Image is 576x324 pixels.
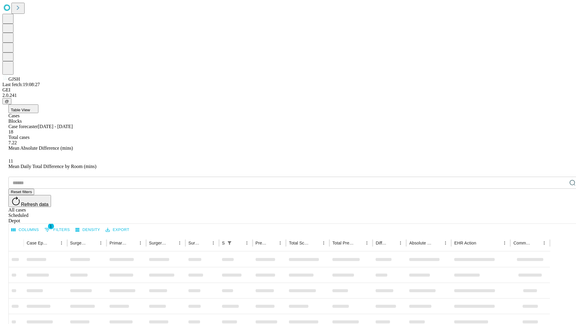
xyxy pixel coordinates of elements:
button: Menu [276,239,284,247]
span: Last fetch: 19:08:27 [2,82,40,87]
button: Menu [57,239,66,247]
button: Sort [49,239,57,247]
button: Sort [388,239,396,247]
div: GEI [2,87,574,93]
button: @ [2,98,11,104]
span: [DATE] - [DATE] [38,124,73,129]
span: Total cases [8,135,29,140]
span: Reset filters [11,190,32,194]
button: Refresh data [8,195,51,207]
button: Show filters [225,239,234,247]
div: Total Predicted Duration [332,241,354,245]
div: Predicted In Room Duration [256,241,267,245]
button: Density [74,225,102,235]
div: 2.0.241 [2,93,574,98]
button: Menu [441,239,450,247]
button: Select columns [10,225,40,235]
button: Table View [8,104,38,113]
span: Refresh data [21,202,49,207]
div: Comments [513,241,531,245]
div: Surgery Name [149,241,166,245]
div: Total Scheduled Duration [289,241,310,245]
button: Sort [477,239,485,247]
button: Menu [396,239,405,247]
button: Export [104,225,131,235]
button: Sort [201,239,209,247]
span: Table View [11,108,30,112]
div: 1 active filter [225,239,234,247]
div: Surgery Date [188,241,200,245]
span: 11 [8,158,13,163]
span: 18 [8,129,13,134]
button: Menu [319,239,328,247]
button: Show filters [43,225,71,235]
button: Menu [209,239,217,247]
button: Reset filters [8,189,34,195]
button: Sort [354,239,363,247]
button: Menu [363,239,371,247]
div: Case Epic Id [27,241,48,245]
button: Sort [88,239,97,247]
button: Menu [97,239,105,247]
span: @ [5,99,9,103]
button: Menu [175,239,184,247]
div: EHR Action [454,241,476,245]
button: Sort [167,239,175,247]
button: Sort [433,239,441,247]
span: GJSH [8,76,20,82]
div: Scheduled In Room Duration [222,241,225,245]
span: Mean Absolute Difference (mins) [8,145,73,151]
button: Menu [540,239,548,247]
span: 7.22 [8,140,17,145]
div: Absolute Difference [409,241,432,245]
div: Surgeon Name [70,241,88,245]
button: Sort [234,239,243,247]
button: Sort [128,239,136,247]
div: Difference [376,241,387,245]
button: Menu [243,239,251,247]
button: Menu [500,239,509,247]
button: Sort [532,239,540,247]
span: 1 [48,223,54,229]
button: Sort [268,239,276,247]
span: Mean Daily Total Difference by Room (mins) [8,164,96,169]
button: Menu [136,239,145,247]
button: Sort [311,239,319,247]
span: Case forecaster [8,124,38,129]
div: Primary Service [109,241,127,245]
